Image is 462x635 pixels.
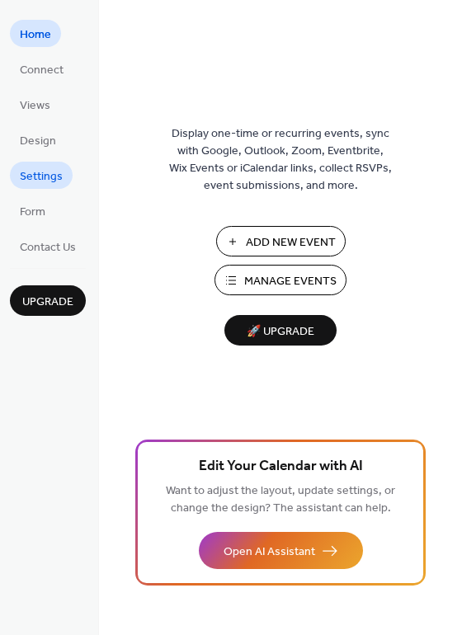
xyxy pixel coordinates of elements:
button: Upgrade [10,285,86,316]
button: 🚀 Upgrade [224,315,337,346]
span: Connect [20,62,64,79]
span: 🚀 Upgrade [234,321,327,343]
span: Views [20,97,50,115]
a: Form [10,197,55,224]
span: Add New Event [246,234,336,252]
a: Views [10,91,60,118]
button: Manage Events [214,265,346,295]
span: Open AI Assistant [224,543,315,561]
span: Manage Events [244,273,337,290]
a: Contact Us [10,233,86,260]
span: Form [20,204,45,221]
a: Connect [10,55,73,82]
span: Contact Us [20,239,76,256]
span: Display one-time or recurring events, sync with Google, Outlook, Zoom, Eventbrite, Wix Events or ... [169,125,392,195]
a: Design [10,126,66,153]
button: Add New Event [216,226,346,256]
a: Home [10,20,61,47]
a: Settings [10,162,73,189]
span: Want to adjust the layout, update settings, or change the design? The assistant can help. [166,480,395,520]
span: Home [20,26,51,44]
span: Edit Your Calendar with AI [199,455,363,478]
span: Settings [20,168,63,186]
span: Upgrade [22,294,73,311]
span: Design [20,133,56,150]
button: Open AI Assistant [199,532,363,569]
